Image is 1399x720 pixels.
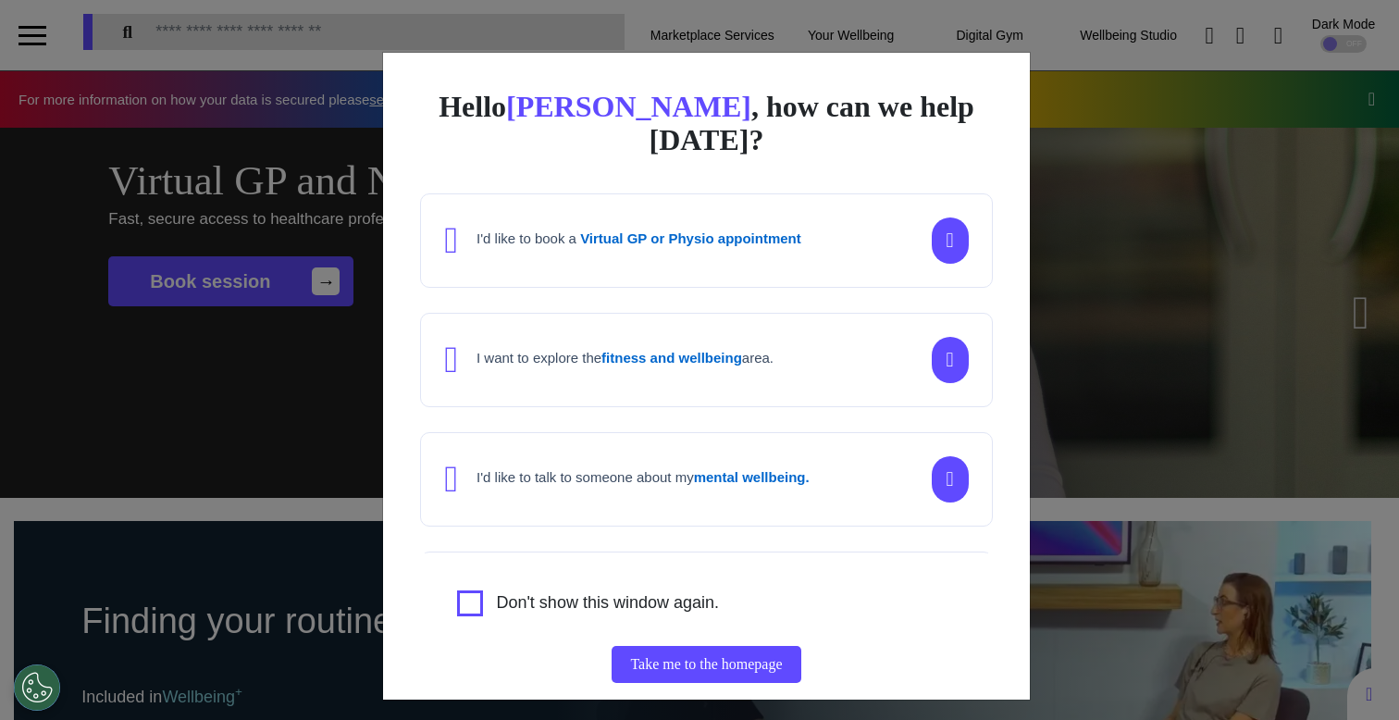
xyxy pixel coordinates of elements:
[477,350,774,366] h4: I want to explore the area.
[420,90,992,156] div: Hello , how can we help [DATE]?
[496,590,719,616] label: Don't show this window again.
[477,469,810,486] h4: I'd like to talk to someone about my
[612,646,800,683] button: Take me to the homepage
[457,590,483,616] input: Agree to privacy policy
[601,350,742,366] strong: fitness and wellbeing
[580,230,801,246] strong: Virtual GP or Physio appointment
[14,664,60,711] button: Open Preferences
[694,469,810,485] strong: mental wellbeing.
[477,230,801,247] h4: I'd like to book a
[506,90,751,123] span: [PERSON_NAME]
